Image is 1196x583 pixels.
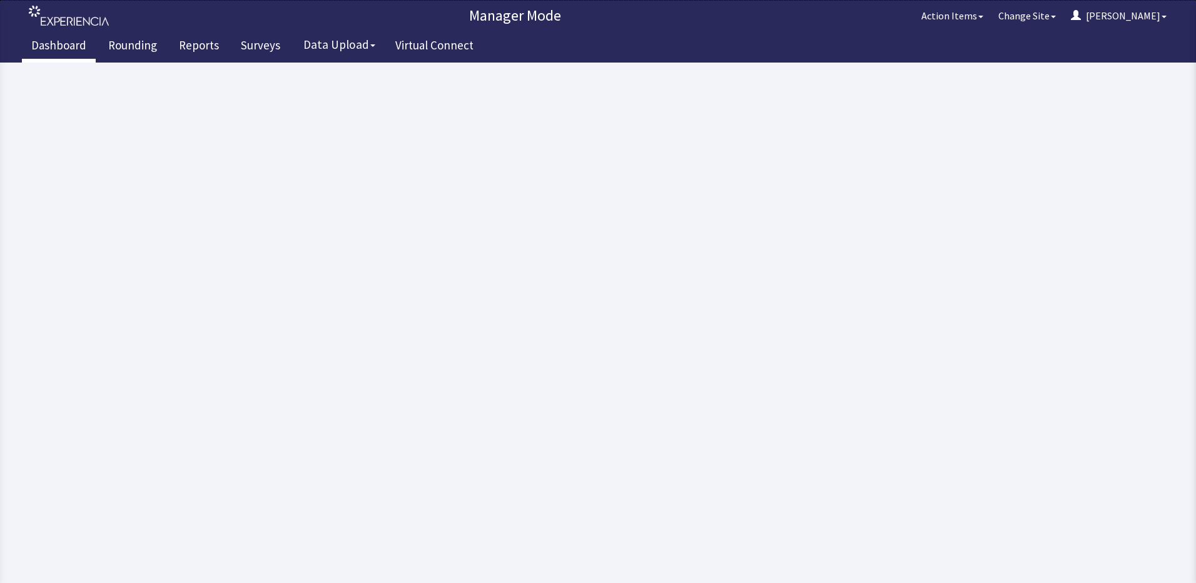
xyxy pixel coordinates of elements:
[99,31,166,63] a: Rounding
[1063,3,1174,28] button: [PERSON_NAME]
[991,3,1063,28] button: Change Site
[116,6,914,26] p: Manager Mode
[386,31,483,63] a: Virtual Connect
[231,31,290,63] a: Surveys
[914,3,991,28] button: Action Items
[170,31,228,63] a: Reports
[22,31,96,63] a: Dashboard
[29,6,109,26] img: experiencia_logo.png
[296,33,383,56] button: Data Upload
